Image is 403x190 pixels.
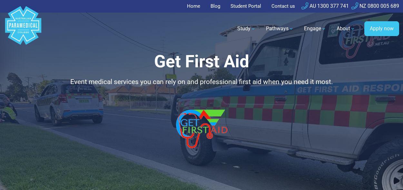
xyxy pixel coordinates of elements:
a: Study [233,20,260,38]
a: NZ 0800 005 689 [351,3,399,9]
a: AU 1300 377 741 [301,3,349,9]
a: Australian Paramedical College [4,13,43,45]
a: About [333,20,359,38]
a: Engage [300,20,330,38]
p: Event medical services you can rely on and professional first aid when you need it most. [34,77,369,87]
a: Pathways [262,20,298,38]
a: Apply now [364,21,399,36]
h1: Get First Aid [34,52,369,72]
img: Get First Aid Logo_Carousel [166,92,237,163]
